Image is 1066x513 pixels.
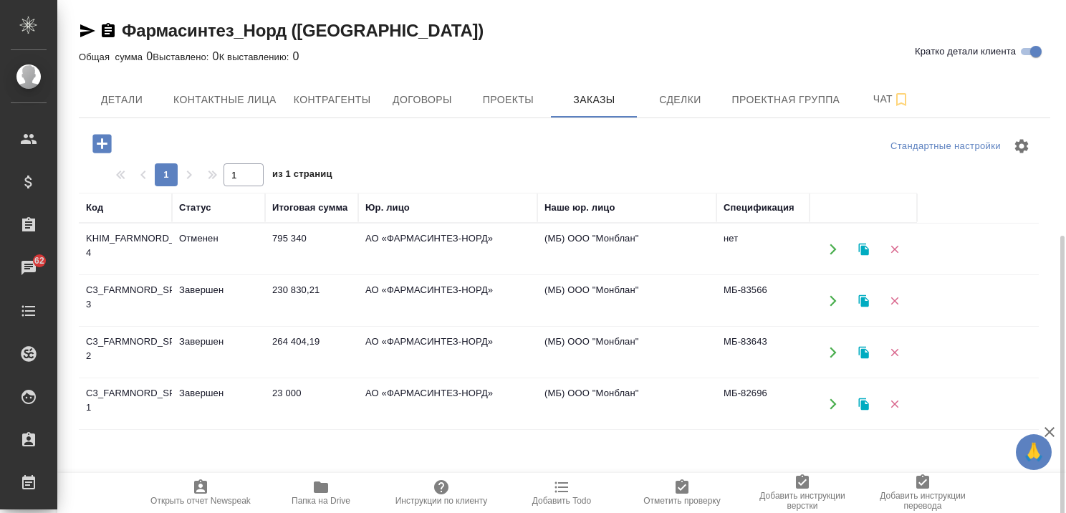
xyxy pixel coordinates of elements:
[880,234,909,264] button: Удалить
[265,276,358,326] td: 230 830,21
[537,276,716,326] td: (МБ) ООО "Монблан"
[537,327,716,378] td: (МБ) ООО "Монблан"
[294,91,371,109] span: Контрагенты
[893,91,910,108] svg: Подписаться
[265,224,358,274] td: 795 340
[86,201,103,215] div: Код
[731,91,840,109] span: Проектная группа
[849,389,878,418] button: Клонировать
[1022,437,1046,467] span: 🙏
[645,91,714,109] span: Сделки
[26,254,53,268] span: 62
[79,224,172,274] td: KHIM_FARMNORD_SPb-4
[292,496,350,506] span: Папка на Drive
[716,379,810,429] td: МБ-82696
[140,473,261,513] button: Открыть отчет Newspeak
[818,234,847,264] button: Открыть
[716,327,810,378] td: МБ-83643
[79,22,96,39] button: Скопировать ссылку для ЯМессенджера
[544,201,615,215] div: Наше юр. лицо
[532,496,591,506] span: Добавить Todo
[79,52,146,62] p: Общая сумма
[122,21,484,40] a: Фармасинтез_Норд ([GEOGRAPHIC_DATA])
[388,91,456,109] span: Договоры
[537,379,716,429] td: (МБ) ООО "Монблан"
[150,496,251,506] span: Открыть отчет Newspeak
[358,224,537,274] td: АО «ФАРМАСИНТЕЗ-НОРД»
[537,224,716,274] td: (МБ) ООО "Монблан"
[818,389,847,418] button: Открыть
[716,276,810,326] td: МБ-83566
[849,234,878,264] button: Клонировать
[474,91,542,109] span: Проекты
[358,379,537,429] td: АО «ФАРМАСИНТЕЗ-НОРД»
[742,473,863,513] button: Добавить инструкции верстки
[915,44,1016,59] span: Кратко детали клиента
[716,224,810,274] td: нет
[381,473,501,513] button: Инструкции по клиенту
[172,276,265,326] td: Завершен
[880,286,909,315] button: Удалить
[100,22,117,39] button: Скопировать ссылку
[179,201,211,215] div: Статус
[219,52,293,62] p: К выставлению:
[4,250,54,286] a: 62
[365,201,410,215] div: Юр. лицо
[849,337,878,367] button: Клонировать
[265,327,358,378] td: 264 404,19
[82,129,122,158] button: Добавить проект
[272,166,332,186] span: из 1 страниц
[871,491,974,511] span: Добавить инструкции перевода
[622,473,742,513] button: Отметить проверку
[79,48,1050,65] div: 0 0 0
[172,224,265,274] td: Отменен
[173,91,277,109] span: Контактные лица
[79,327,172,378] td: C3_FARMNORD_SPb-2
[863,473,983,513] button: Добавить инструкции перевода
[87,91,156,109] span: Детали
[501,473,622,513] button: Добавить Todo
[265,379,358,429] td: 23 000
[643,496,720,506] span: Отметить проверку
[79,276,172,326] td: C3_FARMNORD_SPb-3
[880,389,909,418] button: Удалить
[172,379,265,429] td: Завершен
[261,473,381,513] button: Папка на Drive
[395,496,488,506] span: Инструкции по клиенту
[887,135,1004,158] div: split button
[818,337,847,367] button: Открыть
[1016,434,1052,470] button: 🙏
[1004,129,1039,163] span: Настроить таблицу
[849,286,878,315] button: Клонировать
[358,327,537,378] td: АО «ФАРМАСИНТЕЗ-НОРД»
[79,379,172,429] td: C3_FARMNORD_SPb-1
[751,491,854,511] span: Добавить инструкции верстки
[857,90,926,108] span: Чат
[560,91,628,109] span: Заказы
[272,201,347,215] div: Итоговая сумма
[358,276,537,326] td: АО «ФАРМАСИНТЕЗ-НОРД»
[818,286,847,315] button: Открыть
[172,327,265,378] td: Завершен
[153,52,212,62] p: Выставлено:
[880,337,909,367] button: Удалить
[724,201,794,215] div: Спецификация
